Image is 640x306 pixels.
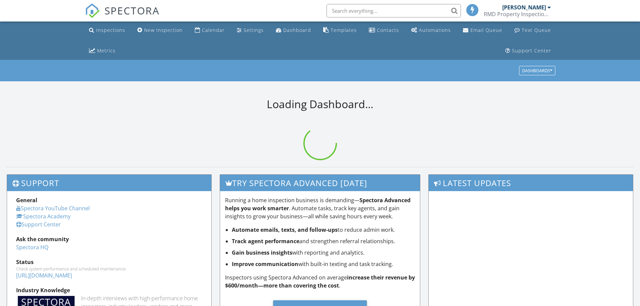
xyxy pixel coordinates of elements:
[202,27,225,33] div: Calendar
[419,27,451,33] div: Automations
[232,237,415,245] li: and strengthen referral relationships.
[331,27,357,33] div: Templates
[429,175,633,191] h3: Latest Updates
[519,66,555,76] button: Dashboards
[16,235,202,243] div: Ask the community
[232,260,298,268] strong: Improve communication
[232,249,292,256] strong: Gain business insights
[273,24,314,37] a: Dashboard
[234,24,266,37] a: Settings
[522,27,551,33] div: Text Queue
[321,24,359,37] a: Templates
[104,3,160,17] span: SPECTORA
[283,27,311,33] div: Dashboard
[232,237,299,245] strong: Track agent performance
[225,196,411,212] strong: Spectora Advanced helps you work smarter
[470,27,502,33] div: Email Queue
[135,24,185,37] a: New Inspection
[225,274,415,289] strong: increase their revenue by $600/month—more than covering the cost
[16,196,37,204] strong: General
[16,258,202,266] div: Status
[16,205,90,212] a: Spectora YouTube Channel
[232,226,338,233] strong: Automate emails, texts, and follow-ups
[512,47,551,54] div: Support Center
[232,260,415,268] li: with built-in texting and task tracking.
[85,9,160,23] a: SPECTORA
[86,45,118,57] a: Metrics
[522,69,552,73] div: Dashboards
[409,24,454,37] a: Automations (Basic)
[327,4,461,17] input: Search everything...
[86,24,128,37] a: Inspections
[7,175,211,191] h3: Support
[97,47,116,54] div: Metrics
[220,175,420,191] h3: Try spectora advanced [DATE]
[16,221,61,228] a: Support Center
[502,4,546,11] div: [PERSON_NAME]
[16,286,202,294] div: Industry Knowledge
[232,249,415,257] li: with reporting and analytics.
[96,27,125,33] div: Inspections
[503,45,554,57] a: Support Center
[225,273,415,290] p: Inspectors using Spectora Advanced on average .
[484,11,551,17] div: RMD Property Inspections, LLC
[232,226,415,234] li: to reduce admin work.
[377,27,399,33] div: Contacts
[144,27,183,33] div: New Inspection
[225,196,415,220] p: Running a home inspection business is demanding— . Automate tasks, track key agents, and gain ins...
[16,213,71,220] a: Spectora Academy
[460,24,505,37] a: Email Queue
[16,266,202,271] div: Check system performance and scheduled maintenance.
[366,24,402,37] a: Contacts
[512,24,554,37] a: Text Queue
[192,24,227,37] a: Calendar
[16,244,48,251] a: Spectora HQ
[16,272,72,279] a: [URL][DOMAIN_NAME]
[244,27,264,33] div: Settings
[85,3,100,18] img: The Best Home Inspection Software - Spectora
